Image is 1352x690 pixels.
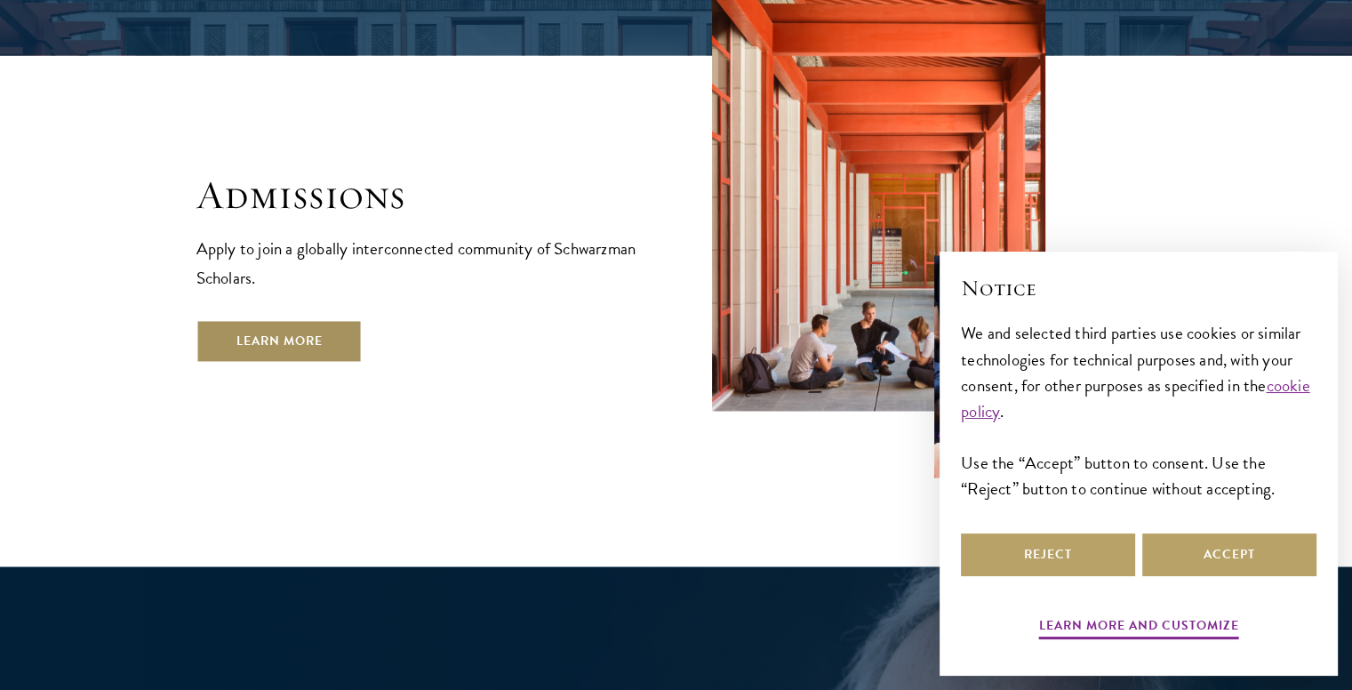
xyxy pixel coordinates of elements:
div: We and selected third parties use cookies or similar technologies for technical purposes and, wit... [961,320,1316,501]
button: Learn more and customize [1039,614,1239,642]
button: Accept [1142,534,1316,576]
h2: Admissions [196,171,641,221]
h2: Notice [961,273,1316,303]
button: Reject [961,534,1135,576]
p: Apply to join a globally interconnected community of Schwarzman Scholars. [196,234,641,293]
a: cookie policy [961,373,1310,424]
a: Learn More [196,319,363,362]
